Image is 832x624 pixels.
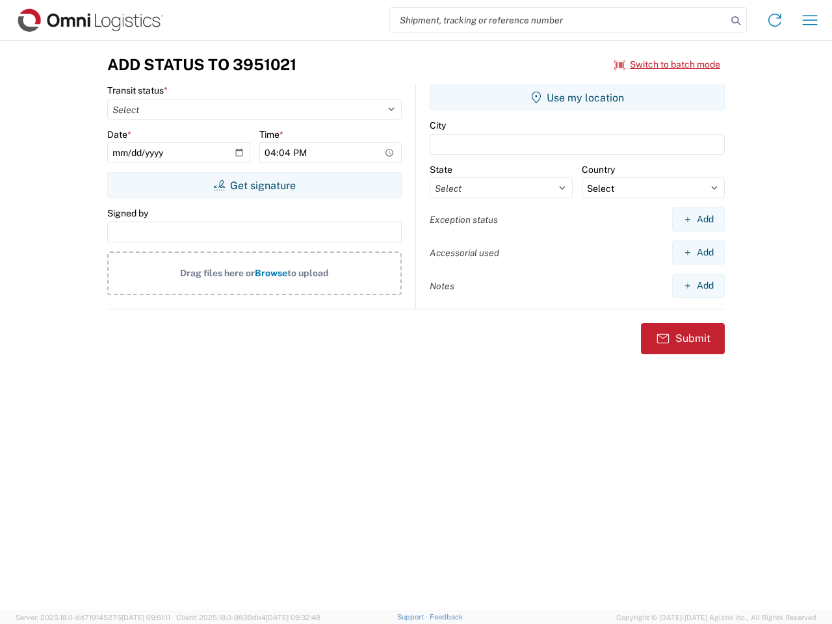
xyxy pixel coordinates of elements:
[107,172,402,198] button: Get signature
[430,613,463,621] a: Feedback
[672,207,725,231] button: Add
[107,207,148,219] label: Signed by
[287,268,329,278] span: to upload
[430,247,499,259] label: Accessorial used
[180,268,255,278] span: Drag files here or
[107,129,131,140] label: Date
[107,84,168,96] label: Transit status
[122,614,170,621] span: [DATE] 09:51:11
[390,8,727,32] input: Shipment, tracking or reference number
[430,214,498,226] label: Exception status
[614,54,720,75] button: Switch to batch mode
[259,129,283,140] label: Time
[430,280,454,292] label: Notes
[641,323,725,354] button: Submit
[266,614,320,621] span: [DATE] 09:32:48
[255,268,287,278] span: Browse
[176,614,320,621] span: Client: 2025.18.0-9839db4
[430,164,452,175] label: State
[397,613,430,621] a: Support
[672,240,725,265] button: Add
[107,55,296,74] h3: Add Status to 3951021
[430,84,725,110] button: Use my location
[16,614,170,621] span: Server: 2025.18.0-dd719145275
[582,164,615,175] label: Country
[430,120,446,131] label: City
[616,612,816,623] span: Copyright © [DATE]-[DATE] Agistix Inc., All Rights Reserved
[672,274,725,298] button: Add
